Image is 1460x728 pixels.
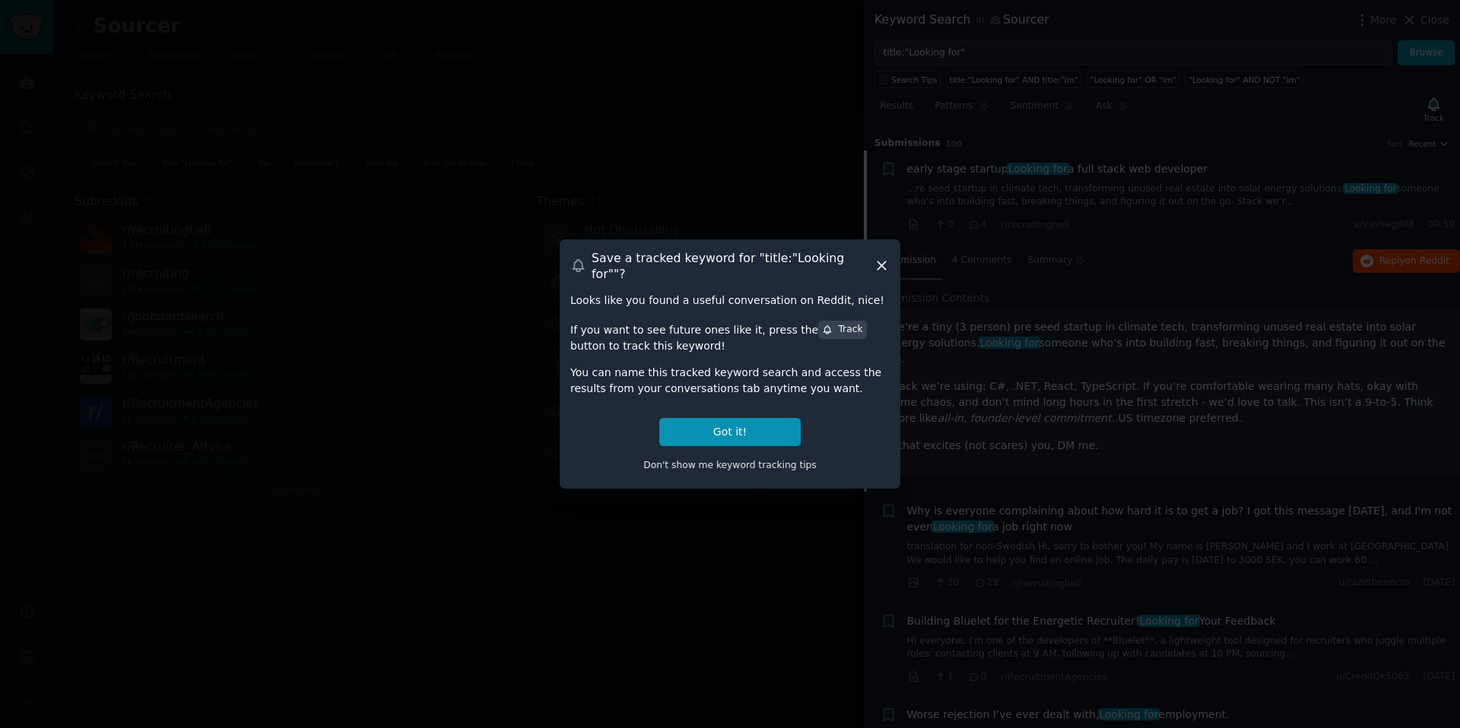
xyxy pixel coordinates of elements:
[659,418,801,446] button: Got it!
[592,250,874,282] h3: Save a tracked keyword for " title:"Looking for" "?
[570,293,890,309] div: Looks like you found a useful conversation on Reddit, nice!
[822,323,862,337] div: Track
[570,365,890,397] div: You can name this tracked keyword search and access the results from your conversations tab anyti...
[570,319,890,354] div: If you want to see future ones like it, press the button to track this keyword!
[643,460,817,470] span: Don't show me keyword tracking tips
